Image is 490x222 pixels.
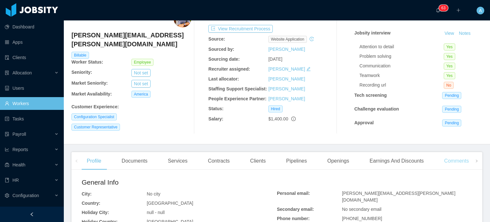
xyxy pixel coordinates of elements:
span: A [479,7,482,14]
i: icon: line-chart [5,147,9,152]
b: Sourced by: [208,47,234,52]
i: icon: plus [456,8,461,12]
span: [DATE] [268,57,282,62]
b: Market Seniority: [71,80,108,86]
span: No [444,82,454,89]
span: Configuration [12,193,39,198]
i: icon: edit [306,67,311,71]
b: Secondary email: [277,207,314,212]
span: Pending [442,106,461,113]
span: $1,400.00 [268,116,288,121]
div: Communication [360,63,444,69]
b: Market Availability: [71,91,112,96]
a: [PERSON_NAME] [268,66,305,72]
div: Openings [322,152,354,170]
span: No city [147,191,160,196]
b: Recruiter assigned: [208,66,250,72]
i: icon: solution [5,71,9,75]
span: No secondary email [342,207,382,212]
a: View [442,31,456,36]
strong: Jobsity interview [354,30,391,35]
b: City: [82,191,92,196]
div: Clients [245,152,271,170]
span: info-circle [291,117,296,121]
i: icon: right [475,159,478,163]
span: Yes [444,72,455,79]
span: Customer Representative [71,124,120,131]
span: America [131,91,151,98]
h4: [PERSON_NAME][EMAIL_ADDRESS][PERSON_NAME][DOMAIN_NAME] [71,31,191,49]
a: [PERSON_NAME] [268,47,305,52]
i: icon: book [5,178,9,182]
p: 6 [441,5,443,11]
div: Services [163,152,192,170]
div: Comments [439,152,474,170]
a: icon: userWorkers [5,97,59,110]
span: Allocation [12,70,32,75]
span: [PERSON_NAME][EMAIL_ADDRESS][PERSON_NAME][DOMAIN_NAME] [342,191,456,203]
div: Pipelines [281,152,312,170]
button: Not set [131,80,151,88]
span: Yes [444,43,455,50]
span: website application [268,36,307,43]
sup: 63 [439,5,448,11]
b: Personal email: [277,191,310,196]
a: icon: exportView Recruitment Process [208,26,273,31]
span: Billable [71,52,89,59]
span: [PHONE_NUMBER] [342,216,382,221]
a: [PERSON_NAME] [268,96,305,101]
span: Payroll [12,132,26,137]
button: icon: exportView Recruitment Process [208,25,273,33]
b: Last allocator: [208,76,239,81]
h2: General Info [82,177,277,188]
span: Yes [444,53,455,60]
p: 3 [443,5,446,11]
b: Sourcing date: [208,57,240,62]
a: icon: profileTasks [5,112,59,125]
i: icon: medicine-box [5,163,9,167]
div: Earnings And Discounts [364,152,429,170]
a: [PERSON_NAME] [268,86,305,91]
span: Employee [131,59,153,66]
button: Notes [456,30,473,37]
div: Problem solving [360,53,444,60]
span: Configuration Specialist [71,113,117,120]
b: Staffing Support Specialist: [208,86,267,91]
a: icon: appstoreApps [5,36,59,49]
span: Pending [442,92,461,99]
div: Contracts [203,152,235,170]
b: Status: [208,106,223,111]
span: Reports [12,147,28,152]
i: icon: left [75,159,78,163]
span: Yes [444,63,455,70]
span: Hired [268,105,283,112]
b: Worker Status: [71,59,103,65]
b: Source: [208,36,225,42]
div: Recording url [360,82,444,88]
i: icon: history [309,37,314,41]
button: Not set [131,69,151,77]
b: People Experience Partner: [208,96,266,101]
b: Country: [82,201,100,206]
a: icon: pie-chartDashboard [5,20,59,33]
b: Holiday City: [82,210,109,215]
b: Phone number: [277,216,310,221]
strong: Tech screening [354,93,387,98]
span: [GEOGRAPHIC_DATA] [147,201,193,206]
span: HR [12,178,19,183]
i: icon: bell [436,8,440,12]
div: Documents [116,152,152,170]
strong: Approval [354,120,374,125]
div: Profile [82,152,106,170]
b: Seniority: [71,70,92,75]
div: Teamwork [360,72,444,79]
b: Salary: [208,116,223,121]
b: Customer Experience : [71,104,119,109]
span: null - null [147,210,165,215]
a: icon: auditClients [5,51,59,64]
div: Attention to detail [360,43,444,50]
a: icon: robotUsers [5,82,59,95]
span: Health [12,162,25,167]
i: icon: setting [5,193,9,198]
i: icon: file-protect [5,132,9,136]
